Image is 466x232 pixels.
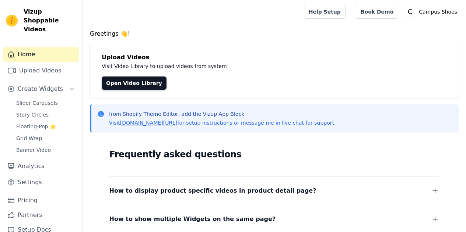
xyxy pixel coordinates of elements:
a: Settings [3,175,79,190]
a: Home [3,47,79,62]
h4: Greetings 👋! [90,29,459,38]
a: Banner Video [12,145,79,155]
span: Floating-Pop ⭐ [16,123,56,130]
a: Partners [3,208,79,222]
button: How to show multiple Widgets on the same page? [109,214,439,224]
span: Vizup Shoppable Videos [24,7,76,34]
span: How to show multiple Widgets on the same page? [109,214,276,224]
a: Analytics [3,159,79,174]
p: from Shopify Theme Editor, add the Vizup App Block [109,110,336,118]
a: Floating-Pop ⭐ [12,121,79,132]
button: How to display product specific videos in product detail page? [109,186,439,196]
a: Book Demo [356,5,398,19]
span: Create Widgets [18,85,63,93]
span: Banner Video [16,146,51,154]
h4: Upload Videos [102,53,447,62]
a: Upload Videos [3,63,79,78]
p: Visit Video Library to upload videos from system [102,62,432,71]
span: Story Circles [16,111,49,118]
a: Pricing [3,193,79,208]
a: [DOMAIN_NAME][URL] [120,120,178,126]
a: Help Setup [304,5,346,19]
button: Create Widgets [3,82,79,96]
span: Slider Carousels [16,99,58,107]
a: Open Video Library [102,76,167,90]
img: Vizup [6,15,18,26]
span: Grid Wrap [16,135,42,142]
a: Grid Wrap [12,133,79,143]
span: How to display product specific videos in product detail page? [109,186,316,196]
a: Story Circles [12,110,79,120]
button: C Campus Shoes [404,5,460,18]
a: Slider Carousels [12,98,79,108]
p: Campus Shoes [416,5,460,18]
h2: Frequently asked questions [109,147,439,162]
text: C [408,8,412,15]
p: Visit for setup instructions or message me in live chat for support. [109,119,336,126]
